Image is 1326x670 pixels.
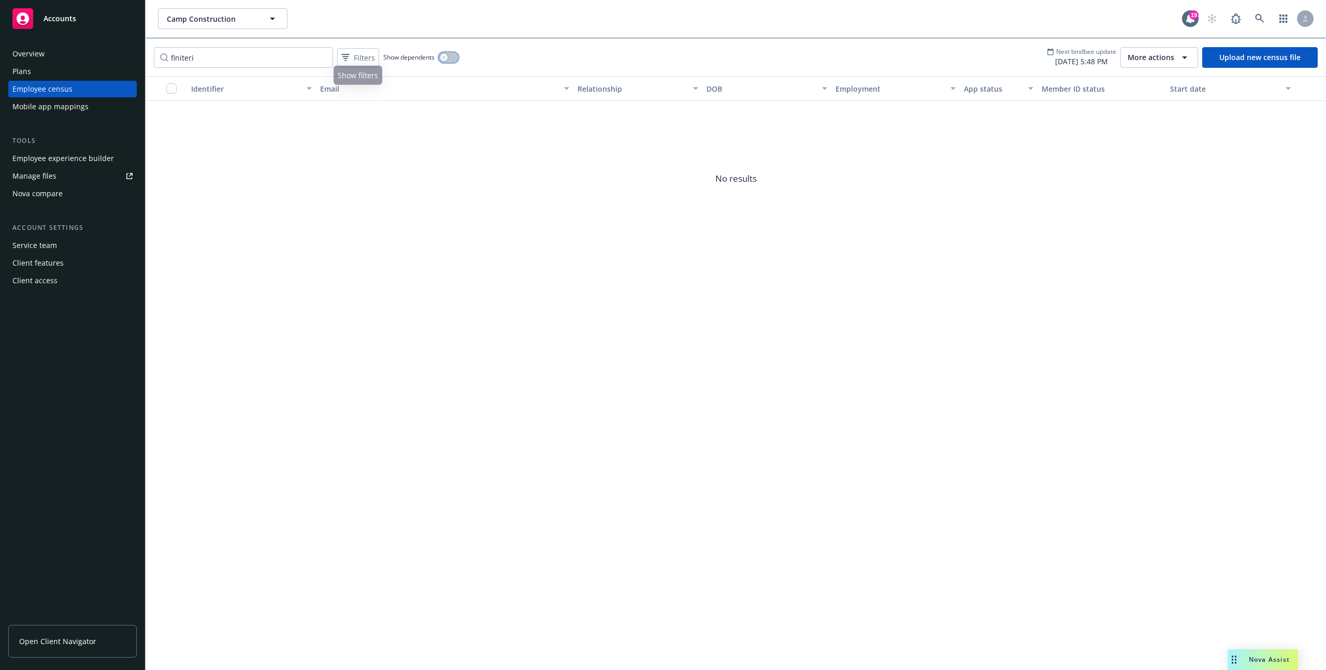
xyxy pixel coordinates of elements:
div: Tools [8,136,137,146]
span: [DATE] 5:48 PM [1047,56,1116,67]
div: Client access [12,272,57,289]
a: Client features [8,255,137,271]
div: Drag to move [1228,649,1241,670]
div: Employee experience builder [12,150,114,167]
span: More actions [1128,52,1174,63]
a: Service team [8,237,137,254]
a: Employee census [8,81,137,97]
div: Client features [12,255,64,271]
button: Nova Assist [1228,649,1298,670]
button: App status [960,76,1037,101]
a: Nova compare [8,185,137,202]
div: Manage files [12,168,56,184]
span: Filters [339,50,377,65]
span: Camp Construction [167,13,256,24]
span: Next bindbee update [1056,47,1116,56]
button: Filters [337,48,379,67]
span: Accounts [44,14,76,23]
button: Identifier [187,76,316,101]
div: Service team [12,237,57,254]
span: Show dependents [383,53,435,62]
a: Upload new census file [1202,47,1318,68]
a: Client access [8,272,137,289]
button: DOB [702,76,831,101]
div: Employee census [12,81,73,97]
button: More actions [1120,47,1198,68]
a: Overview [8,46,137,62]
div: Member ID status [1042,83,1162,94]
input: Select all [166,83,177,94]
a: Switch app [1273,8,1294,29]
a: Mobile app mappings [8,98,137,115]
div: Employment [835,83,945,94]
div: Mobile app mappings [12,98,89,115]
a: Accounts [8,4,137,33]
div: Nova compare [12,185,63,202]
button: Member ID status [1037,76,1166,101]
a: Employee experience builder [8,150,137,167]
div: Account settings [8,223,137,233]
button: Camp Construction [158,8,287,29]
div: Email [320,83,558,94]
span: Nova Assist [1249,655,1290,664]
span: No results [146,101,1326,256]
div: App status [964,83,1021,94]
div: Identifier [191,83,300,94]
a: Report a Bug [1226,8,1246,29]
button: Start date [1166,76,1295,101]
div: Plans [12,63,31,80]
div: Relationship [578,83,687,94]
a: Search [1249,8,1270,29]
a: Plans [8,63,137,80]
span: Filters [354,52,375,63]
div: DOB [707,83,816,94]
button: Email [316,76,573,101]
button: Relationship [573,76,702,101]
a: Start snowing [1202,8,1222,29]
div: Start date [1170,83,1279,94]
span: Open Client Navigator [19,636,96,647]
div: 19 [1189,9,1199,18]
button: Employment [831,76,960,101]
a: Manage files [8,168,137,184]
div: Overview [12,46,45,62]
input: Filter by keyword... [154,47,333,68]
